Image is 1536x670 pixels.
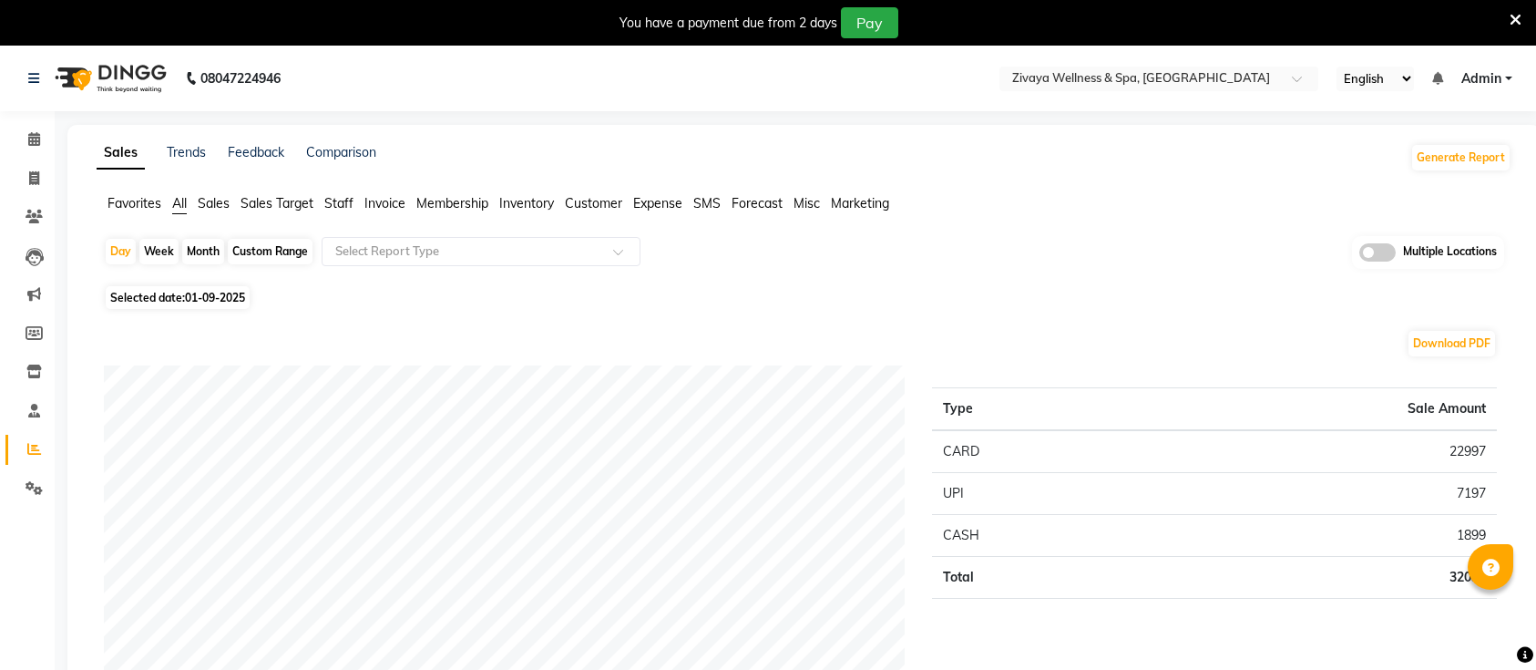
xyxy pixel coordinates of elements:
span: Staff [324,195,353,211]
img: logo [46,53,171,104]
span: Inventory [499,195,554,211]
span: Forecast [732,195,783,211]
td: 22997 [1140,430,1497,473]
span: Multiple Locations [1403,243,1497,262]
td: CARD [932,430,1140,473]
button: Pay [841,7,898,38]
td: 1899 [1140,514,1497,556]
button: Download PDF [1408,331,1495,356]
span: Selected date: [106,286,250,309]
div: Custom Range [228,239,312,264]
div: Day [106,239,136,264]
span: Membership [416,195,488,211]
a: Sales [97,137,145,170]
b: 08047224946 [200,53,281,104]
span: Sales [198,195,230,211]
div: You have a payment due from 2 days [620,14,837,33]
span: SMS [693,195,721,211]
th: Type [932,387,1140,430]
th: Sale Amount [1140,387,1497,430]
span: 01-09-2025 [185,291,245,304]
td: 32093 [1140,556,1497,598]
a: Comparison [306,144,376,160]
td: 7197 [1140,472,1497,514]
span: Customer [565,195,622,211]
span: Invoice [364,195,405,211]
a: Trends [167,144,206,160]
span: All [172,195,187,211]
span: Favorites [108,195,161,211]
span: Sales Target [241,195,313,211]
span: Misc [794,195,820,211]
div: Week [139,239,179,264]
button: Generate Report [1412,145,1510,170]
div: Month [182,239,224,264]
a: Feedback [228,144,284,160]
span: Expense [633,195,682,211]
iframe: chat widget [1459,597,1518,652]
span: Admin [1461,69,1501,88]
td: CASH [932,514,1140,556]
span: Marketing [831,195,889,211]
td: UPI [932,472,1140,514]
td: Total [932,556,1140,598]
